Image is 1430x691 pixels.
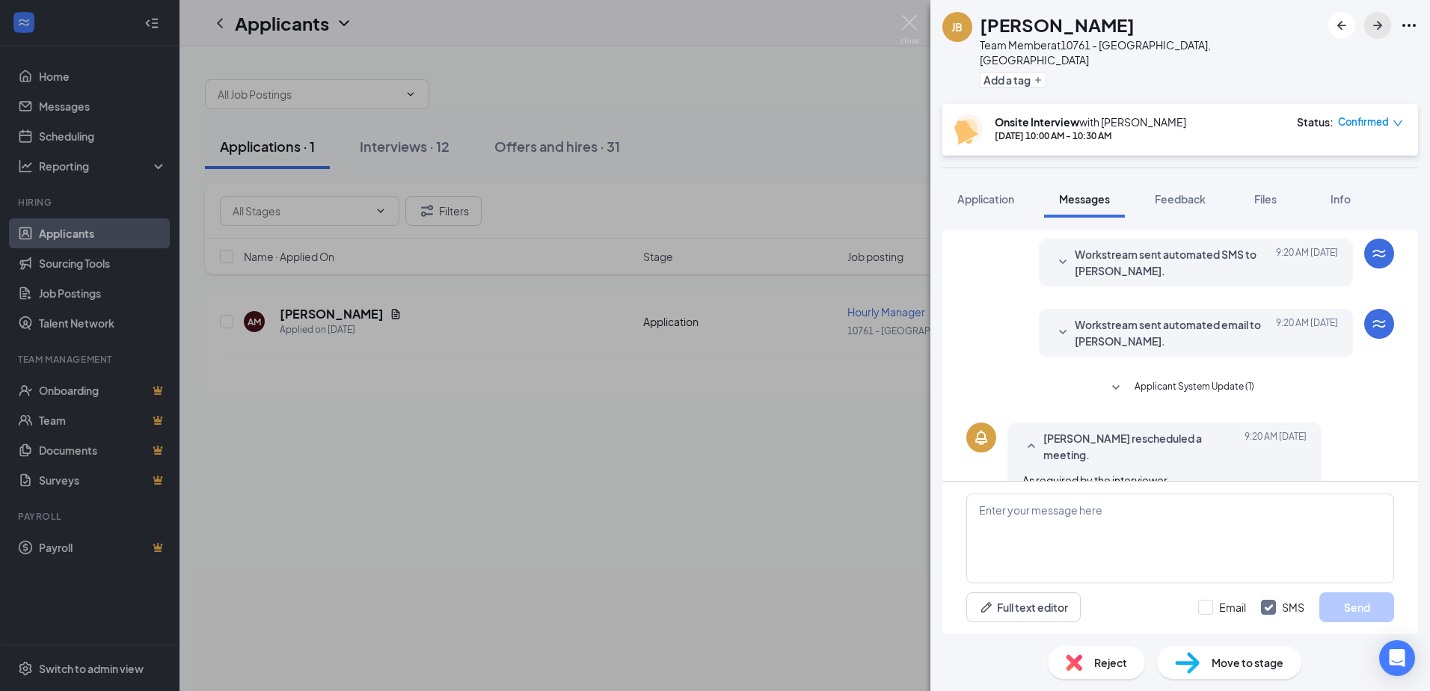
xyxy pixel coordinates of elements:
[1107,379,1125,397] svg: SmallChevronDown
[995,129,1186,142] div: [DATE] 10:00 AM - 10:30 AM
[1054,324,1072,342] svg: SmallChevronDown
[1135,379,1254,397] span: Applicant System Update (1)
[980,37,1321,67] div: Team Member at 10761 - [GEOGRAPHIC_DATA], [GEOGRAPHIC_DATA]
[1393,118,1403,129] span: down
[1254,192,1277,206] span: Files
[1075,246,1271,279] span: Workstream sent automated SMS to [PERSON_NAME].
[1043,430,1239,463] span: [PERSON_NAME] rescheduled a meeting.
[1155,192,1206,206] span: Feedback
[951,19,963,34] div: JB
[1333,16,1351,34] svg: ArrowLeftNew
[1370,245,1388,262] svg: WorkstreamLogo
[972,429,990,446] svg: Bell
[1054,254,1072,271] svg: SmallChevronDown
[1370,315,1388,333] svg: WorkstreamLogo
[1319,592,1394,622] button: Send
[1022,437,1040,455] svg: SmallChevronUp
[1094,654,1127,671] span: Reject
[1297,114,1334,129] div: Status :
[1364,12,1391,39] button: ArrowRight
[995,115,1079,129] b: Onsite Interview
[980,12,1135,37] h1: [PERSON_NAME]
[1034,76,1043,85] svg: Plus
[1400,16,1418,34] svg: Ellipses
[957,192,1014,206] span: Application
[1245,430,1307,463] span: [DATE] 9:20 AM
[1059,192,1110,206] span: Messages
[1338,114,1389,129] span: Confirmed
[1276,246,1338,279] span: [DATE] 9:20 AM
[966,592,1081,622] button: Full text editorPen
[1212,654,1283,671] span: Move to stage
[1328,12,1355,39] button: ArrowLeftNew
[995,114,1186,129] div: with [PERSON_NAME]
[979,600,994,615] svg: Pen
[1276,316,1338,349] span: [DATE] 9:20 AM
[1379,640,1415,676] div: Open Intercom Messenger
[1075,316,1271,349] span: Workstream sent automated email to [PERSON_NAME].
[1369,16,1387,34] svg: ArrowRight
[1107,379,1254,397] button: SmallChevronDownApplicant System Update (1)
[1331,192,1351,206] span: Info
[980,72,1046,87] button: PlusAdd a tag
[1022,473,1170,487] span: As required by the interviewer.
